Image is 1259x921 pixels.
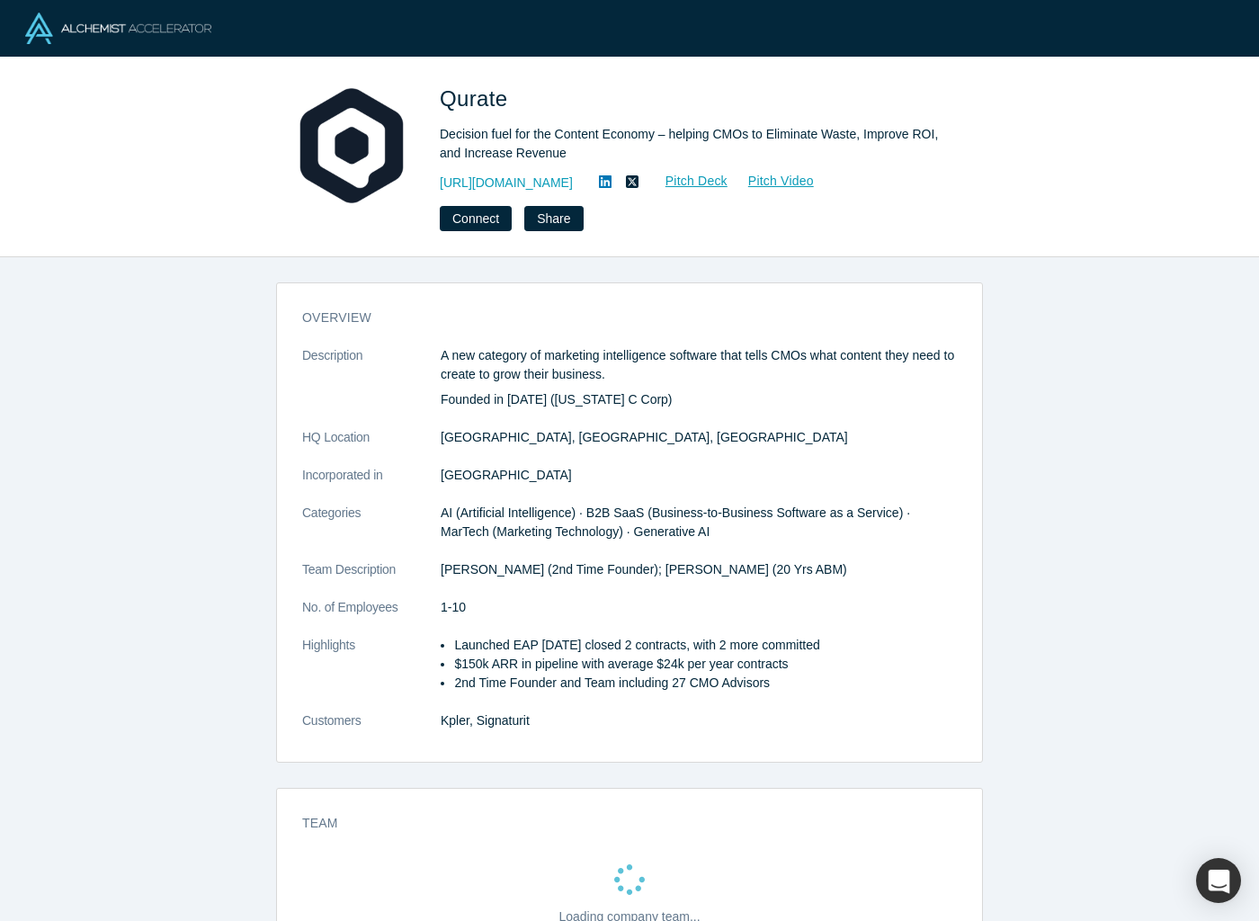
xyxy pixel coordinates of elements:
[302,346,441,428] dt: Description
[441,466,957,485] dd: [GEOGRAPHIC_DATA]
[440,206,512,231] button: Connect
[441,560,957,579] p: [PERSON_NAME] (2nd Time Founder); [PERSON_NAME] (20 Yrs ABM)
[302,504,441,560] dt: Categories
[302,814,932,833] h3: Team
[302,598,441,636] dt: No. of Employees
[441,598,957,617] dd: 1-10
[454,674,957,693] li: 2nd Time Founder and Team including 27 CMO Advisors
[454,655,957,674] li: $150k ARR in pipeline with average $24k per year contracts
[441,346,957,384] p: A new category of marketing intelligence software that tells CMOs what content they need to creat...
[441,711,957,730] dd: Kpler, Signaturit
[441,390,957,409] p: Founded in [DATE] ([US_STATE] C Corp)
[440,125,943,163] div: Decision fuel for the Content Economy – helping CMOs to Eliminate Waste, Improve ROI, and Increas...
[302,711,441,749] dt: Customers
[289,83,415,209] img: Qurate's Logo
[302,428,441,466] dt: HQ Location
[646,171,728,192] a: Pitch Deck
[25,13,211,44] img: Alchemist Logo
[728,171,815,192] a: Pitch Video
[524,206,583,231] button: Share
[454,636,957,655] li: Launched EAP [DATE] closed 2 contracts, with 2 more committed
[302,466,441,504] dt: Incorporated in
[441,428,957,447] dd: [GEOGRAPHIC_DATA], [GEOGRAPHIC_DATA], [GEOGRAPHIC_DATA]
[440,174,573,192] a: [URL][DOMAIN_NAME]
[440,86,514,111] span: Qurate
[302,636,441,711] dt: Highlights
[441,505,910,539] span: AI (Artificial Intelligence) · B2B SaaS (Business-to-Business Software as a Service) · MarTech (M...
[302,308,932,327] h3: overview
[302,560,441,598] dt: Team Description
